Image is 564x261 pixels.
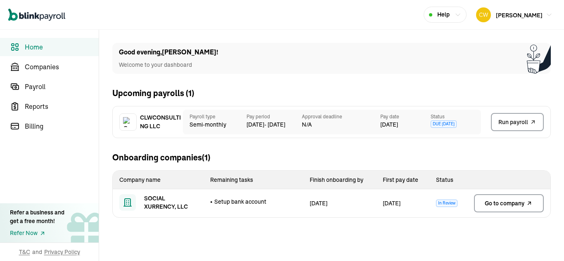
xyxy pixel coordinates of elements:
[498,118,528,127] span: Run payroll
[112,151,210,164] h2: Onboarding companies (1)
[303,189,376,218] td: [DATE]
[119,61,218,69] p: Welcome to your dashboard
[214,198,266,206] span: Setup bank account
[474,194,544,212] a: Go to company
[527,43,551,74] img: Plant illustration
[119,47,218,57] h1: Good evening , [PERSON_NAME] !
[32,248,42,256] span: and
[10,208,64,226] div: Refer a business and get a free month!
[8,3,65,27] nav: Global
[376,189,429,218] td: [DATE]
[246,113,302,120] span: Pay period
[376,171,429,189] th: First pay date
[429,171,467,189] th: Status
[25,121,99,131] span: Billing
[437,10,450,19] span: Help
[302,120,380,129] span: N/A
[473,6,556,24] button: [PERSON_NAME]
[436,200,457,207] span: In Review
[302,113,380,120] span: Approval deadline
[10,229,64,237] a: Refer Now
[485,199,524,207] span: Go to company
[25,42,99,52] span: Home
[19,248,30,256] span: T&C
[190,113,240,120] span: Payroll type
[210,198,213,206] span: •
[431,120,457,128] span: Due [DATE]
[431,113,481,120] span: Status
[25,62,99,72] span: Companies
[380,113,431,120] span: Pay date
[496,12,543,19] span: [PERSON_NAME]
[424,7,467,23] button: Help
[25,82,99,92] span: Payroll
[523,221,564,261] iframe: Chat Widget
[380,120,398,129] span: [DATE]
[140,113,181,131] span: CLWCONSULTING LLC
[491,113,544,131] button: Run payroll
[204,171,303,189] th: Remaining tasks
[112,87,194,99] h2: Upcoming payrolls ( 1 )
[246,120,302,129] span: [DATE] - [DATE]
[123,117,133,127] img: Company logo
[113,171,204,189] th: Company name
[25,101,99,111] span: Reports
[44,248,80,256] span: Privacy Policy
[303,171,376,189] th: Finish onboarding by
[190,120,240,129] span: Semi-monthly
[144,194,197,211] span: SOCIAL XURRENCY, LLC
